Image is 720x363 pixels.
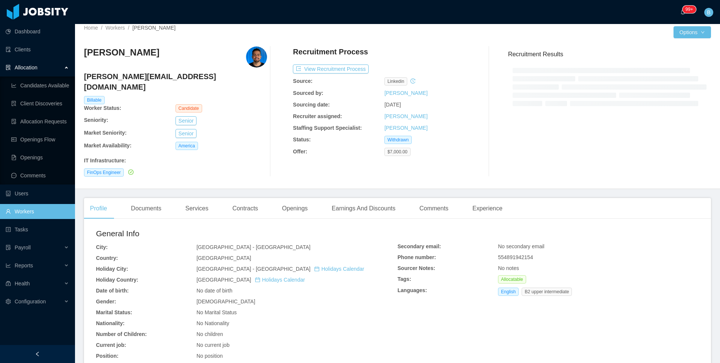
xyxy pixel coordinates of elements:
i: icon: line-chart [6,263,11,268]
b: Languages: [397,287,427,293]
a: icon: messageComments [11,168,69,183]
b: Date of birth: [96,288,129,294]
span: B2 upper intermediate [522,288,572,296]
i: icon: bell [680,9,685,15]
i: icon: setting [6,299,11,304]
b: Number of Children: [96,331,147,337]
b: Sourcer Notes: [397,265,435,271]
div: Earnings And Discounts [326,198,402,219]
span: America [175,142,198,150]
b: Holiday Country: [96,277,138,283]
span: No current job [196,342,229,348]
div: Contracts [226,198,264,219]
span: No position [196,353,223,359]
a: Home [84,25,98,31]
b: Country: [96,255,118,261]
b: Tags: [397,276,411,282]
b: Secondary email: [397,243,441,249]
span: No secondary email [498,243,544,249]
span: English [498,288,519,296]
button: Senior [175,116,196,125]
span: B [707,8,710,17]
b: Source: [293,78,312,84]
span: Withdrawn [384,136,412,144]
a: Workers [105,25,125,31]
span: No children [196,331,223,337]
span: [GEOGRAPHIC_DATA] [196,277,305,283]
b: Holiday City: [96,266,128,272]
a: icon: userWorkers [6,204,69,219]
div: Profile [84,198,113,219]
a: [PERSON_NAME] [384,90,427,96]
span: Candidate [175,104,202,112]
span: No Nationality [196,320,229,326]
a: icon: check-circle [127,169,133,175]
span: [GEOGRAPHIC_DATA] - [GEOGRAPHIC_DATA] [196,244,310,250]
span: No date of birth [196,288,232,294]
a: icon: pie-chartDashboard [6,24,69,39]
b: Gender: [96,298,116,304]
button: icon: exportView Recruitment Process [293,64,369,73]
div: Experience [466,198,508,219]
span: Allocatable [498,275,526,283]
img: 2f5f73e4-9a22-47ff-ab38-5eb70903f8c0_6849b0177d074-400w.png [246,46,267,67]
span: [DEMOGRAPHIC_DATA] [196,298,255,304]
div: Documents [125,198,167,219]
i: icon: calendar [314,266,319,271]
i: icon: history [410,78,415,84]
b: Nationality: [96,320,124,326]
a: icon: robotUsers [6,186,69,201]
span: FinOps Engineer [84,168,124,177]
span: [PERSON_NAME] [132,25,175,31]
i: icon: calendar [255,277,260,282]
span: No Marital Status [196,309,237,315]
span: No notes [498,265,519,271]
h2: General Info [96,228,397,240]
b: Staffing Support Specialist: [293,125,362,131]
i: icon: medicine-box [6,281,11,286]
span: 554891942154 [498,254,533,260]
b: Status: [293,136,310,142]
h3: Recruitment Results [508,49,711,59]
i: icon: file-protect [6,245,11,250]
h4: [PERSON_NAME][EMAIL_ADDRESS][DOMAIN_NAME] [84,71,267,92]
b: Sourcing date: [293,102,330,108]
b: Seniority: [84,117,108,123]
h3: [PERSON_NAME] [84,46,159,58]
h4: Recruitment Process [293,46,368,57]
a: icon: file-searchClient Discoveries [11,96,69,111]
a: icon: line-chartCandidates Available [11,78,69,93]
span: Payroll [15,244,31,250]
span: [GEOGRAPHIC_DATA] [196,255,251,261]
div: Openings [276,198,314,219]
a: [PERSON_NAME] [384,125,427,131]
div: Services [179,198,214,219]
a: icon: idcardOpenings Flow [11,132,69,147]
a: icon: exportView Recruitment Process [293,66,369,72]
a: icon: profileTasks [6,222,69,237]
b: Market Availability: [84,142,132,148]
span: Configuration [15,298,46,304]
a: [PERSON_NAME] [384,113,427,119]
b: Position: [96,353,118,359]
b: Sourced by: [293,90,323,96]
b: Recruiter assigned: [293,113,342,119]
button: Optionsicon: down [673,26,711,38]
span: $7,000.00 [384,148,410,156]
b: IT Infrastructure : [84,157,126,163]
a: icon: auditClients [6,42,69,57]
b: Market Seniority: [84,130,127,136]
span: / [128,25,129,31]
button: Senior [175,129,196,138]
i: icon: check-circle [128,169,133,175]
span: Health [15,280,30,286]
b: Worker Status: [84,105,121,111]
a: icon: file-doneAllocation Requests [11,114,69,129]
b: Offer: [293,148,307,154]
a: icon: calendarHolidays Calendar [314,266,364,272]
b: City: [96,244,108,250]
span: Billable [84,96,105,104]
b: Marital Status: [96,309,132,315]
span: linkedin [384,77,407,85]
i: icon: solution [6,65,11,70]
